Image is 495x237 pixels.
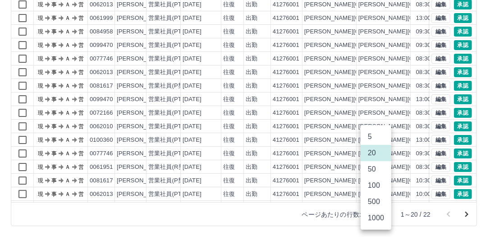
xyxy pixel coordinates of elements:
[361,129,391,145] li: 5
[361,161,391,177] li: 50
[361,177,391,194] li: 100
[361,194,391,210] li: 500
[361,210,391,226] li: 1000
[361,145,391,161] li: 20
